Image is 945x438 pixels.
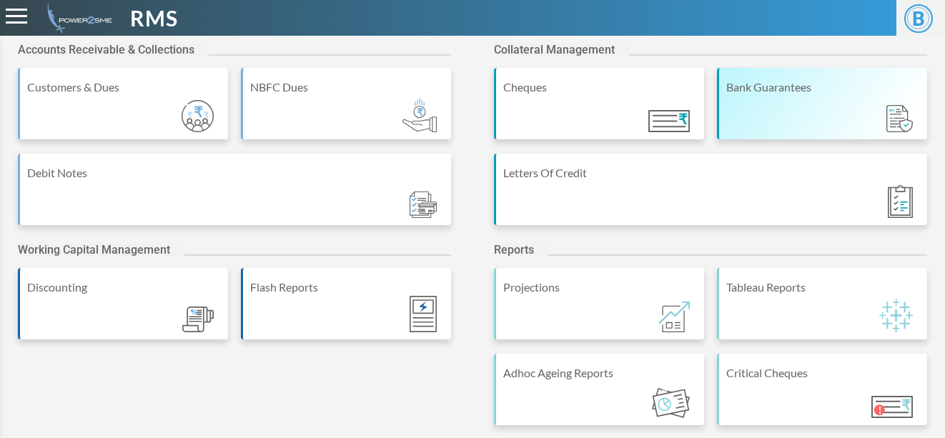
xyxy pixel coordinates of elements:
[503,364,697,382] div: Adhoc Ageing Reports
[27,164,444,181] div: Debit Notes
[503,79,697,96] div: Cheques
[410,296,437,332] img: Module_ic
[652,388,690,418] img: Module_ic
[717,68,927,154] a: Bank Guarantees Module_ic
[494,268,704,354] a: Projections Module_ic
[27,279,221,296] div: Discounting
[726,79,920,96] div: Bank Guarantees
[27,79,221,96] div: Customers & Dues
[241,68,451,154] a: NBFC Dues Module_ic
[879,299,913,332] img: Module_ic
[904,4,933,33] span: B
[648,110,690,132] img: Module_ic
[658,302,690,332] img: Module_ic
[18,154,451,239] a: Debit Notes Module_ic
[18,268,228,354] a: Discounting Module_ic
[402,98,437,132] img: Module_ic
[871,396,913,418] img: Module_ic
[18,243,184,257] h2: Working Capital Management
[717,268,927,354] a: Tableau Reports Module_ic
[494,154,927,239] a: Letters Of Credit Module_ic
[250,79,444,96] div: NBFC Dues
[241,268,451,354] a: Flash Reports Module_ic
[182,100,214,132] img: Module_ic
[494,43,629,56] h2: Collateral Management
[503,164,920,181] div: Letters Of Credit
[18,68,228,154] a: Customers & Dues Module_ic
[494,68,704,154] a: Cheques Module_ic
[503,279,697,296] div: Projections
[888,185,913,218] img: Module_ic
[250,279,444,296] div: Flash Reports
[726,279,920,296] div: Tableau Reports
[410,191,437,218] img: Module_ic
[130,2,178,34] span: RMS
[886,105,913,133] img: Module_ic
[41,4,112,33] img: admin
[18,43,209,56] h2: Accounts Receivable & Collections
[182,307,214,333] img: Module_ic
[726,364,920,382] div: Critical Cheques
[494,243,548,257] h2: Reports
